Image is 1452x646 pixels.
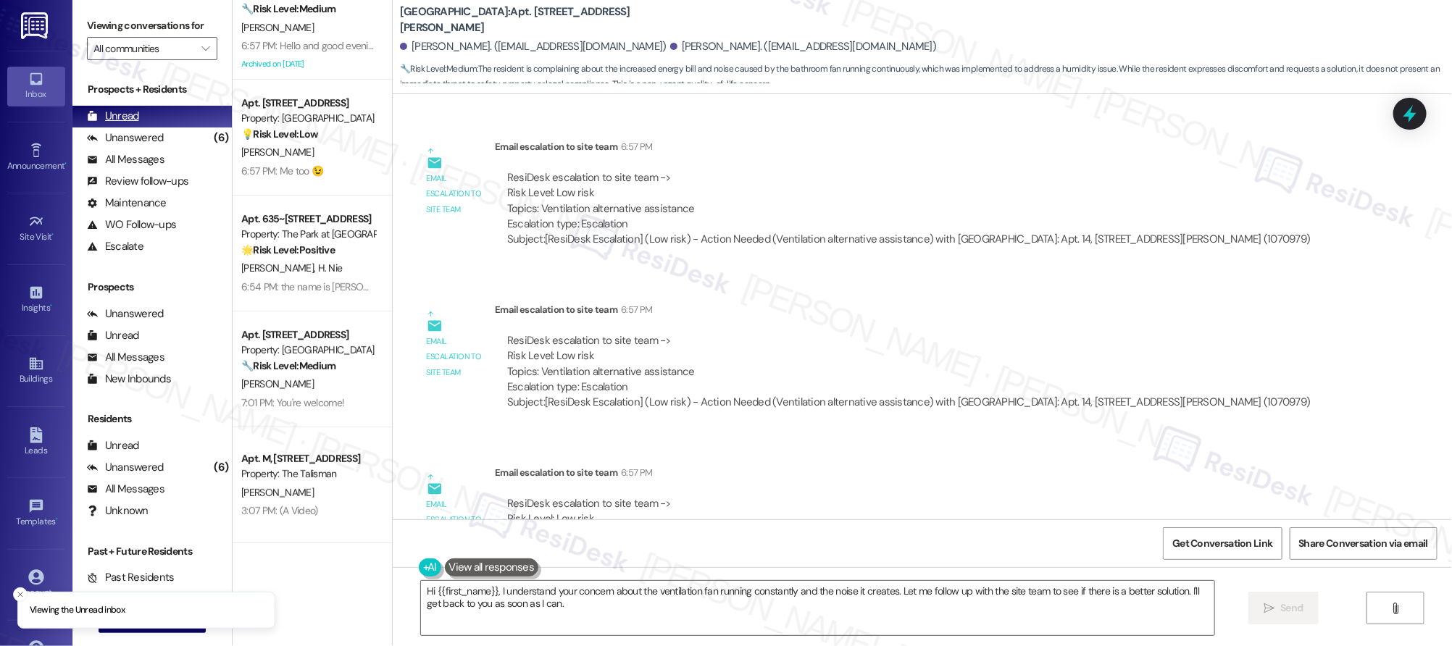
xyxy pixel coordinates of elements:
[241,243,335,256] strong: 🌟 Risk Level: Positive
[617,139,652,154] div: 6:57 PM
[210,456,232,479] div: (6)
[7,67,65,106] a: Inbox
[241,486,314,499] span: [PERSON_NAME]
[427,497,483,543] div: Email escalation to site team
[72,82,232,97] div: Prospects + Residents
[241,227,375,242] div: Property: The Park at [GEOGRAPHIC_DATA]
[1172,536,1272,551] span: Get Conversation Link
[87,239,143,254] div: Escalate
[64,159,67,169] span: •
[7,209,65,248] a: Site Visit •
[87,460,164,475] div: Unanswered
[50,301,52,311] span: •
[427,171,483,217] div: Email escalation to site team
[241,164,323,177] div: 6:57 PM: Me too 😉
[241,327,375,343] div: Apt. [STREET_ADDRESS]
[241,96,375,111] div: Apt. [STREET_ADDRESS]
[241,504,317,517] div: 3:07 PM: (A Video)
[400,4,690,35] b: [GEOGRAPHIC_DATA]: Apt. [STREET_ADDRESS][PERSON_NAME]
[670,39,937,54] div: [PERSON_NAME]. ([EMAIL_ADDRESS][DOMAIN_NAME])
[72,544,232,559] div: Past + Future Residents
[72,411,232,427] div: Residents
[52,230,54,240] span: •
[72,280,232,295] div: Prospects
[7,280,65,319] a: Insights •
[7,423,65,462] a: Leads
[93,37,194,60] input: All communities
[421,581,1214,635] textarea: Hi {{first_name}}, I understand your concern about the ventilation fan running constantly and the...
[87,503,149,519] div: Unknown
[241,146,314,159] span: [PERSON_NAME]
[400,62,1452,93] span: : The resident is complaining about the increased energy bill and noise caused by the bathroom fa...
[241,377,314,390] span: [PERSON_NAME]
[241,111,375,126] div: Property: [GEOGRAPHIC_DATA]
[1299,536,1428,551] span: Share Conversation via email
[87,328,139,343] div: Unread
[21,12,51,39] img: ResiDesk Logo
[241,21,314,34] span: [PERSON_NAME]
[56,514,58,524] span: •
[7,494,65,533] a: Templates •
[241,451,375,466] div: Apt. M, [STREET_ADDRESS]
[400,63,477,75] strong: 🔧 Risk Level: Medium
[87,109,139,124] div: Unread
[7,565,65,604] a: Account
[241,359,335,372] strong: 🔧 Risk Level: Medium
[87,130,164,146] div: Unanswered
[1290,527,1438,560] button: Share Conversation via email
[495,465,1323,485] div: Email escalation to site team
[241,127,318,140] strong: 💡 Risk Level: Low
[241,396,344,409] div: 7:01 PM: You're welcome!
[507,496,1311,558] div: ResiDesk escalation to site team -> Risk Level: Low risk Topics: Ventilation alternative assistan...
[87,372,171,387] div: New Inbounds
[87,438,139,453] div: Unread
[507,333,1311,395] div: ResiDesk escalation to site team -> Risk Level: Low risk Topics: Ventilation alternative assistan...
[241,466,375,482] div: Property: The Talisman
[240,55,377,73] div: Archived on [DATE]
[1264,603,1274,614] i: 
[87,306,164,322] div: Unanswered
[318,261,343,274] span: H. Nie
[241,261,318,274] span: [PERSON_NAME]
[400,39,667,54] div: [PERSON_NAME]. ([EMAIL_ADDRESS][DOMAIN_NAME])
[201,43,209,54] i: 
[241,2,335,15] strong: 🔧 Risk Level: Medium
[507,170,1311,232] div: ResiDesk escalation to site team -> Risk Level: Low risk Topics: Ventilation alternative assistan...
[241,343,375,358] div: Property: [GEOGRAPHIC_DATA]
[30,604,125,617] p: Viewing the Unread inbox
[1390,603,1401,614] i: 
[241,211,375,227] div: Apt. 635~[STREET_ADDRESS]
[427,334,483,380] div: Email escalation to site team
[7,351,65,390] a: Buildings
[1163,527,1282,560] button: Get Conversation Link
[87,196,167,211] div: Maintenance
[13,587,28,602] button: Close toast
[495,139,1323,159] div: Email escalation to site team
[87,482,164,497] div: All Messages
[87,217,176,232] div: WO Follow-ups
[87,350,164,365] div: All Messages
[495,302,1323,322] div: Email escalation to site team
[617,465,652,480] div: 6:57 PM
[241,280,404,293] div: 6:54 PM: the name is [PERSON_NAME]
[87,152,164,167] div: All Messages
[1280,600,1303,616] span: Send
[87,174,188,189] div: Review follow-ups
[87,14,217,37] label: Viewing conversations for
[87,570,175,585] div: Past Residents
[507,232,1311,247] div: Subject: [ResiDesk Escalation] (Low risk) - Action Needed (Ventilation alternative assistance) wi...
[1248,592,1319,624] button: Send
[617,302,652,317] div: 6:57 PM
[210,127,232,149] div: (6)
[507,395,1311,410] div: Subject: [ResiDesk Escalation] (Low risk) - Action Needed (Ventilation alternative assistance) wi...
